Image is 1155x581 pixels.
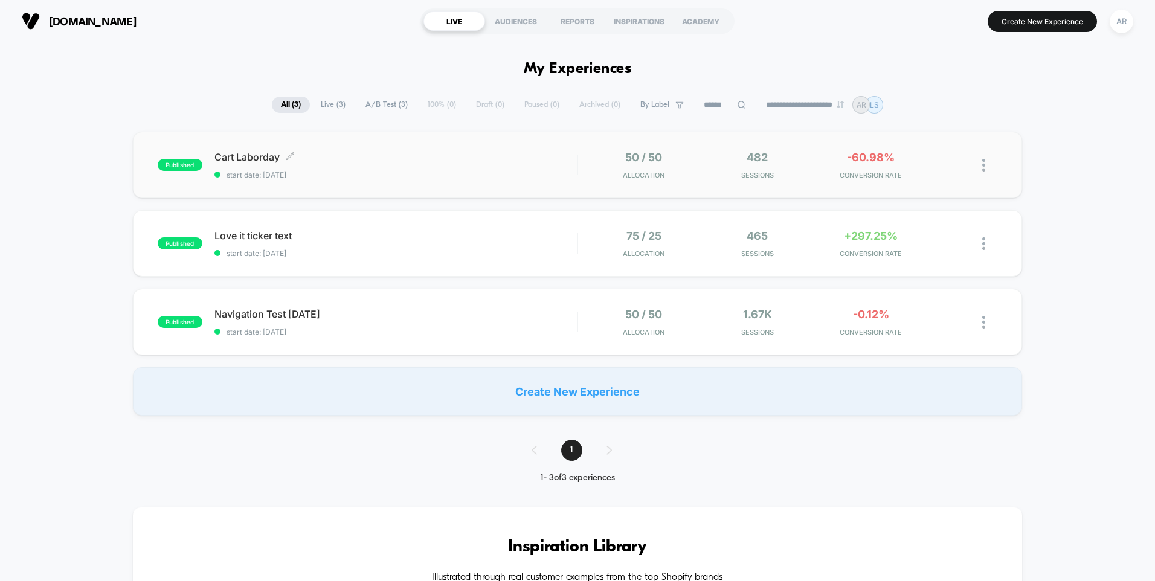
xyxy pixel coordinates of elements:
[640,100,669,109] span: By Label
[356,97,417,113] span: A/B Test ( 3 )
[625,308,662,321] span: 50 / 50
[520,473,636,483] div: 1 - 3 of 3 experiences
[670,11,732,31] div: ACADEMY
[817,171,925,179] span: CONVERSION RATE
[561,440,582,461] span: 1
[623,328,664,336] span: Allocation
[608,11,670,31] div: INSPIRATIONS
[982,316,985,329] img: close
[853,308,889,321] span: -0.12%
[982,237,985,250] img: close
[623,171,664,179] span: Allocation
[817,328,925,336] span: CONVERSION RATE
[817,249,925,258] span: CONVERSION RATE
[214,230,577,242] span: Love it ticker text
[423,11,485,31] div: LIVE
[870,100,879,109] p: LS
[623,249,664,258] span: Allocation
[214,249,577,258] span: start date: [DATE]
[272,97,310,113] span: All ( 3 )
[743,308,772,321] span: 1.67k
[747,230,768,242] span: 465
[1106,9,1137,34] button: AR
[704,249,811,258] span: Sessions
[844,230,898,242] span: +297.25%
[22,12,40,30] img: Visually logo
[626,230,661,242] span: 75 / 25
[704,328,811,336] span: Sessions
[158,159,202,171] span: published
[133,367,1022,416] div: Create New Experience
[988,11,1097,32] button: Create New Experience
[312,97,355,113] span: Live ( 3 )
[747,151,768,164] span: 482
[214,151,577,163] span: Cart Laborday
[857,100,866,109] p: AR
[847,151,895,164] span: -60.98%
[214,170,577,179] span: start date: [DATE]
[1110,10,1133,33] div: AR
[158,316,202,328] span: published
[547,11,608,31] div: REPORTS
[18,11,140,31] button: [DOMAIN_NAME]
[485,11,547,31] div: AUDIENCES
[158,237,202,249] span: published
[169,538,986,557] h3: Inspiration Library
[49,15,137,28] span: [DOMAIN_NAME]
[704,171,811,179] span: Sessions
[982,159,985,172] img: close
[214,327,577,336] span: start date: [DATE]
[524,60,632,78] h1: My Experiences
[837,101,844,108] img: end
[214,308,577,320] span: Navigation Test [DATE]
[625,151,662,164] span: 50 / 50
